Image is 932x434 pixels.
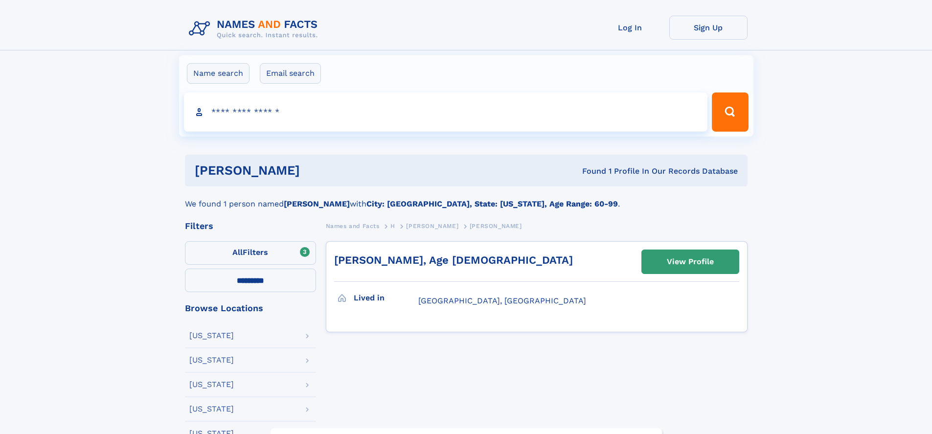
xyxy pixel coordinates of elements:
div: We found 1 person named with . [185,186,748,210]
a: [PERSON_NAME], Age [DEMOGRAPHIC_DATA] [334,254,573,266]
a: Sign Up [669,16,748,40]
a: Log In [591,16,669,40]
div: View Profile [667,251,714,273]
b: [PERSON_NAME] [284,199,350,208]
span: All [232,248,243,257]
div: [US_STATE] [189,332,234,340]
b: City: [GEOGRAPHIC_DATA], State: [US_STATE], Age Range: 60-99 [366,199,618,208]
a: Names and Facts [326,220,380,232]
a: [PERSON_NAME] [406,220,458,232]
span: [PERSON_NAME] [470,223,522,229]
h1: [PERSON_NAME] [195,164,441,177]
div: Found 1 Profile In Our Records Database [441,166,738,177]
div: [US_STATE] [189,405,234,413]
label: Filters [185,241,316,265]
span: [PERSON_NAME] [406,223,458,229]
div: [US_STATE] [189,381,234,388]
div: Browse Locations [185,304,316,313]
button: Search Button [712,92,748,132]
label: Email search [260,63,321,84]
a: View Profile [642,250,739,274]
div: [US_STATE] [189,356,234,364]
div: Filters [185,222,316,230]
span: H [390,223,395,229]
img: Logo Names and Facts [185,16,326,42]
a: H [390,220,395,232]
h3: Lived in [354,290,418,306]
label: Name search [187,63,250,84]
span: [GEOGRAPHIC_DATA], [GEOGRAPHIC_DATA] [418,296,586,305]
input: search input [184,92,708,132]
